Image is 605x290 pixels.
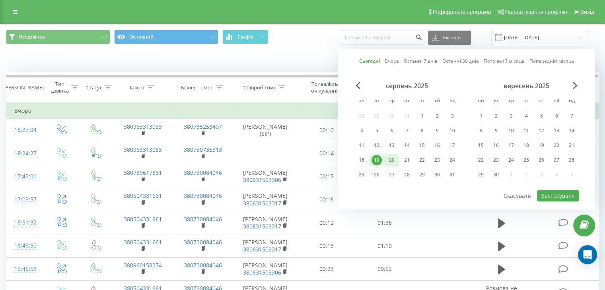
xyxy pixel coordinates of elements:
div: 1 [417,111,427,121]
td: [PERSON_NAME] [233,165,298,188]
div: чт 4 вер 2025 р. [519,110,534,122]
div: 18:37:04 [14,122,35,138]
td: Вчора [6,103,599,119]
div: вт 9 вер 2025 р. [488,125,504,137]
div: ср 3 вер 2025 р. [504,110,519,122]
td: 00:15 [298,165,356,188]
abbr: четвер [520,95,532,107]
div: пн 1 вер 2025 р. [473,110,488,122]
td: 00:12 [298,211,356,234]
div: 8 [417,126,427,136]
div: чт 14 серп 2025 р. [399,139,414,151]
div: 17 [447,140,457,151]
button: Всі дзвінки [6,30,110,44]
div: 2 [432,111,442,121]
div: ср 20 серп 2025 р. [384,154,399,166]
div: 31 [447,170,457,180]
div: нд 21 вер 2025 р. [564,139,579,151]
div: 29 [476,170,486,180]
div: Бізнес номер [181,84,214,91]
div: 18 [356,155,367,165]
div: сб 30 серп 2025 р. [430,169,445,181]
button: Експорт [428,31,471,45]
a: 380504331661 [124,238,162,246]
div: 15 [476,140,486,151]
div: 20 [551,140,562,151]
a: Останні 7 днів [404,58,438,65]
button: Основний [114,30,218,44]
a: 380631503306 [243,176,281,184]
div: 9 [491,126,501,136]
div: нд 10 серп 2025 р. [445,125,460,137]
div: пт 8 серп 2025 р. [414,125,430,137]
div: пт 22 серп 2025 р. [414,154,430,166]
abbr: п’ятниця [535,95,547,107]
div: Тривалість очікування [305,81,345,94]
div: пт 29 серп 2025 р. [414,169,430,181]
a: Попередній місяць [529,58,574,65]
a: Сьогодні [359,58,380,65]
a: 380730084046 [184,261,222,269]
div: 7 [402,126,412,136]
span: Next Month [573,82,578,89]
div: серпень 2025 [354,82,460,90]
div: 13 [551,126,562,136]
a: 380730735313 [184,146,222,153]
button: Графік [222,30,268,44]
abbr: вівторок [490,95,502,107]
div: 24 [447,155,457,165]
div: 8 [476,126,486,136]
div: вт 23 вер 2025 р. [488,154,504,166]
div: пт 15 серп 2025 р. [414,139,430,151]
div: Статус [86,84,102,91]
div: Співробітник [243,84,276,91]
div: 16:46:50 [14,238,35,253]
div: 15 [417,140,427,151]
span: Всі дзвінки [19,34,45,40]
abbr: понеділок [475,95,487,107]
td: [PERSON_NAME] [233,234,298,257]
div: 21 [566,140,577,151]
a: 380739617861 [124,169,162,176]
a: 380960158374 [124,261,162,269]
td: 01:38 [356,211,413,234]
div: сб 20 вер 2025 р. [549,139,564,151]
input: Пошук за номером [340,31,424,45]
td: 00:52 [356,257,413,280]
a: 380504331661 [124,192,162,199]
td: 00:14 [298,142,356,165]
span: Налаштування профілю [505,9,567,15]
div: 6 [551,111,562,121]
div: нд 3 серп 2025 р. [445,110,460,122]
div: ср 17 вер 2025 р. [504,139,519,151]
div: ср 6 серп 2025 р. [384,125,399,137]
div: пн 18 серп 2025 р. [354,154,369,166]
div: 7 [566,111,577,121]
div: 17:43:01 [14,169,35,184]
div: нд 28 вер 2025 р. [564,154,579,166]
div: 16:51:32 [14,215,35,230]
div: 27 [551,155,562,165]
a: 380730084046 [184,215,222,223]
button: Застосувати [537,190,579,201]
div: 28 [566,155,577,165]
div: 28 [402,170,412,180]
div: пн 29 вер 2025 р. [473,169,488,181]
div: 5 [372,126,382,136]
div: чт 21 серп 2025 р. [399,154,414,166]
a: 380735253407 [184,123,222,130]
div: сб 16 серп 2025 р. [430,139,445,151]
a: 380631503317 [243,246,281,253]
div: чт 18 вер 2025 р. [519,139,534,151]
div: 19 [536,140,547,151]
div: 22 [417,155,427,165]
div: вересень 2025 [473,82,579,90]
td: [PERSON_NAME] [233,257,298,280]
a: 380631503317 [243,199,281,207]
abbr: субота [431,95,443,107]
div: 14 [566,126,577,136]
a: 380963313083 [124,146,162,153]
span: Previous Month [356,82,360,89]
td: 00:10 [298,119,356,142]
div: 23 [432,155,442,165]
